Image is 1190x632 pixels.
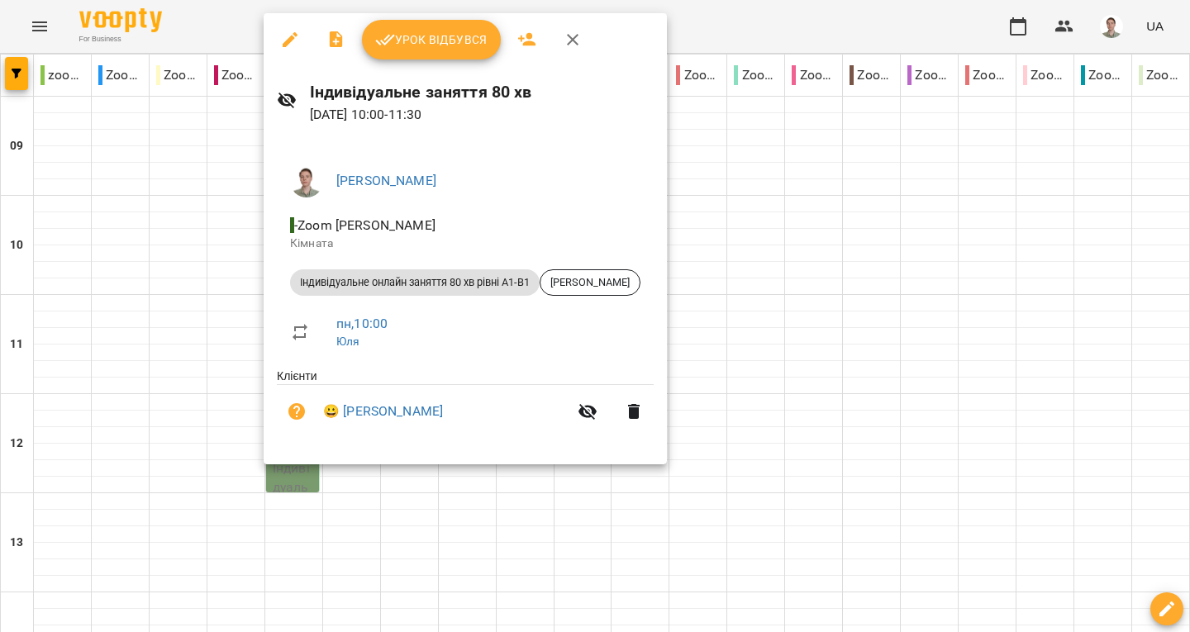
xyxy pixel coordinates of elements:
[310,79,654,105] h6: Індивідуальне заняття 80 хв
[336,316,388,331] a: пн , 10:00
[336,335,359,348] a: Юля
[277,392,317,431] button: Візит ще не сплачено. Додати оплату?
[290,235,640,252] p: Кімната
[310,105,654,125] p: [DATE] 10:00 - 11:30
[375,30,488,50] span: Урок відбувся
[540,275,640,290] span: [PERSON_NAME]
[336,173,436,188] a: [PERSON_NAME]
[290,275,540,290] span: Індивідуальне онлайн заняття 80 хв рівні А1-В1
[290,217,439,233] span: - Zoom [PERSON_NAME]
[290,164,323,197] img: 08937551b77b2e829bc2e90478a9daa6.png
[540,269,640,296] div: [PERSON_NAME]
[277,368,654,444] ul: Клієнти
[362,20,501,59] button: Урок відбувся
[323,402,443,421] a: 😀 [PERSON_NAME]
